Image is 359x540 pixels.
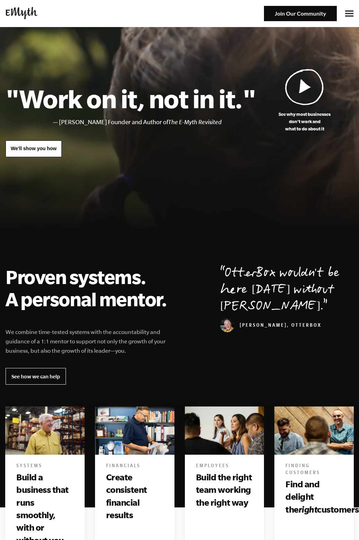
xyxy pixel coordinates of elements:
p: OtterBox wouldn't be here [DATE] without [PERSON_NAME]. [220,266,353,316]
img: Books include beyond the e myth, e-myth, the e myth [274,406,354,455]
h2: Proven systems. A personal mentor. [6,266,175,310]
i: right [299,504,317,514]
iframe: Chat Widget [324,507,359,540]
img: beyond the e myth, e-myth, the e myth, e myth revisited [5,406,85,455]
a: We'll show you how [6,140,62,157]
h3: Find and delight the customers [285,478,343,516]
img: Join Our Community [264,6,337,22]
img: EMyth [6,7,37,19]
h6: Systems [16,463,74,470]
img: beyond the e myth, e-myth, the e myth [95,406,174,455]
h6: Financials [106,463,163,470]
span: We'll show you how [11,146,57,151]
a: See why most businessesdon't work andwhat to do about it [256,69,353,132]
i: The E-Myth Revisited [168,119,222,126]
h1: "Work on it, not in it." [6,83,256,114]
p: See why most businesses don't work and what to do about it [256,111,353,132]
img: Play Video [285,69,324,105]
p: We combine time-tested systems with the accountability and guidance of a 1:1 mentor to support no... [6,327,175,355]
h3: Create consistent financial results [106,471,163,521]
h6: Finding Customers [285,463,343,477]
img: Open Menu [345,10,353,17]
h3: Build the right team working the right way [196,471,253,509]
h6: Employees [196,463,253,470]
cite: [PERSON_NAME], OtterBox [220,323,322,329]
a: See how we can help [6,368,66,385]
img: Curt Richardson, OtterBox [220,318,234,332]
img: Books include beyond the e myth, e-myth, the e myth [185,406,264,455]
li: [PERSON_NAME] Founder and Author of [59,117,256,127]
